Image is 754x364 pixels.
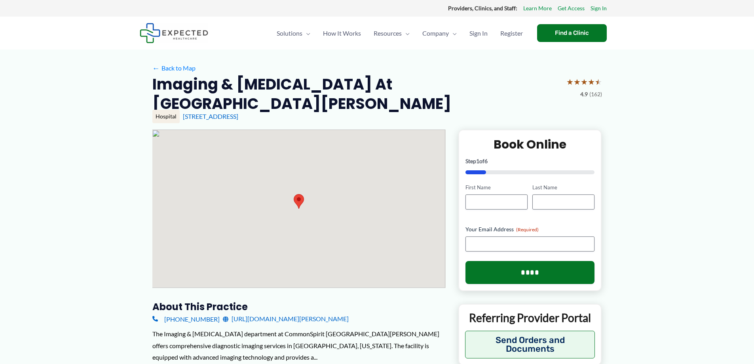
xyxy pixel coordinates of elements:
a: CompanyMenu Toggle [416,19,463,47]
label: Last Name [532,184,594,191]
span: 1 [476,158,479,164]
strong: Providers, Clinics, and Staff: [448,5,517,11]
p: Referring Provider Portal [465,311,595,325]
span: (Required) [516,227,539,233]
span: 6 [484,158,488,164]
span: ★ [595,74,602,89]
span: ★ [588,74,595,89]
a: [URL][DOMAIN_NAME][PERSON_NAME] [223,313,349,325]
span: Solutions [277,19,302,47]
a: [PHONE_NUMBER] [152,313,220,325]
a: Learn More [523,3,552,13]
img: Expected Healthcare Logo - side, dark font, small [140,23,208,43]
label: Your Email Address [465,225,595,233]
span: 4.9 [580,89,588,99]
span: Menu Toggle [402,19,410,47]
a: Find a Clinic [537,24,607,42]
span: (162) [589,89,602,99]
a: Sign In [591,3,607,13]
span: ← [152,64,160,72]
button: Send Orders and Documents [465,331,595,358]
span: ★ [574,74,581,89]
span: Sign In [469,19,488,47]
span: Register [500,19,523,47]
a: Sign In [463,19,494,47]
p: Step of [465,158,595,164]
span: Resources [374,19,402,47]
span: Menu Toggle [449,19,457,47]
div: Hospital [152,110,180,123]
a: How It Works [317,19,367,47]
h2: Imaging & [MEDICAL_DATA] at [GEOGRAPHIC_DATA][PERSON_NAME] [152,74,560,114]
a: ResourcesMenu Toggle [367,19,416,47]
h2: Book Online [465,137,595,152]
a: Get Access [558,3,585,13]
a: [STREET_ADDRESS] [183,112,238,120]
span: ★ [581,74,588,89]
a: SolutionsMenu Toggle [270,19,317,47]
a: Register [494,19,529,47]
div: The Imaging & [MEDICAL_DATA] department at CommonSpirit [GEOGRAPHIC_DATA][PERSON_NAME] offers com... [152,328,446,363]
span: Company [422,19,449,47]
span: Menu Toggle [302,19,310,47]
label: First Name [465,184,528,191]
span: ★ [566,74,574,89]
span: How It Works [323,19,361,47]
h3: About this practice [152,301,446,313]
nav: Primary Site Navigation [270,19,529,47]
a: ←Back to Map [152,62,196,74]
